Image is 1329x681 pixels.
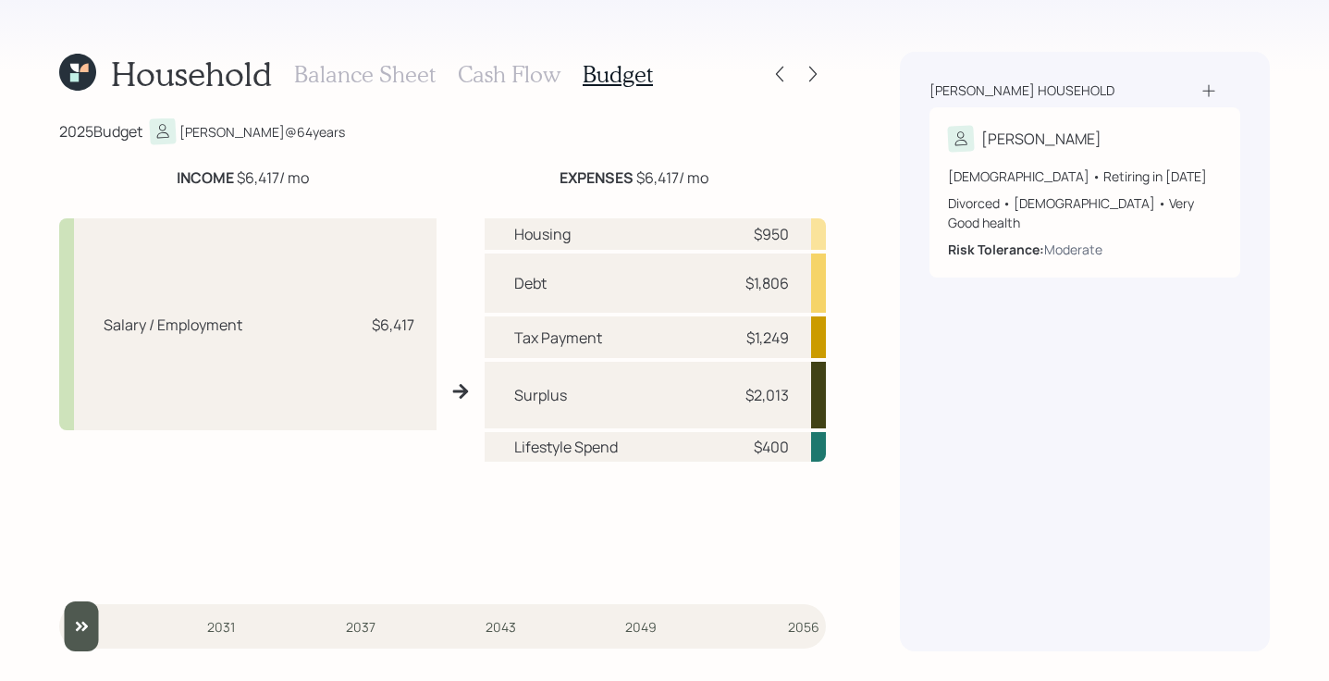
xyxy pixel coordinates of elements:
[583,61,653,88] h3: Budget
[560,167,634,188] b: EXPENSES
[754,223,789,245] div: $950
[372,314,414,336] div: $6,417
[514,384,567,406] div: Surplus
[745,384,789,406] div: $2,013
[514,223,571,245] div: Housing
[179,122,345,142] div: [PERSON_NAME] @ 64 years
[104,314,242,336] div: Salary / Employment
[59,120,142,142] div: 2025 Budget
[948,193,1222,232] div: Divorced • [DEMOGRAPHIC_DATA] • Very Good health
[1044,240,1102,259] div: Moderate
[746,327,789,349] div: $1,249
[514,327,602,349] div: Tax Payment
[754,436,789,458] div: $400
[177,167,309,189] div: $6,417 / mo
[948,241,1044,258] b: Risk Tolerance:
[560,167,708,189] div: $6,417 / mo
[514,436,618,458] div: Lifestyle Spend
[111,54,272,93] h1: Household
[294,61,436,88] h3: Balance Sheet
[745,272,789,294] div: $1,806
[458,61,560,88] h3: Cash Flow
[514,272,547,294] div: Debt
[929,81,1114,100] div: [PERSON_NAME] household
[177,167,234,188] b: INCOME
[981,128,1101,150] div: [PERSON_NAME]
[948,167,1222,186] div: [DEMOGRAPHIC_DATA] • Retiring in [DATE]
